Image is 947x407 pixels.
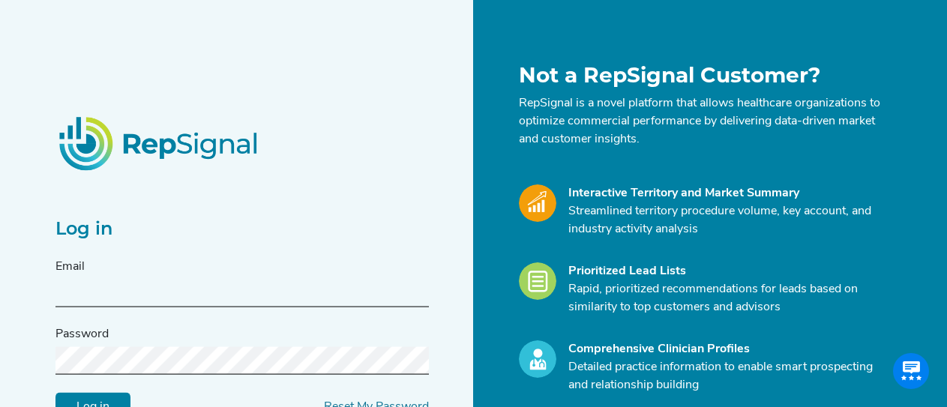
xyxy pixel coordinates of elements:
h1: Not a RepSignal Customer? [519,63,883,88]
div: Comprehensive Clinician Profiles [568,340,883,358]
p: RepSignal is a novel platform that allows healthcare organizations to optimize commercial perform... [519,94,883,148]
label: Password [55,325,109,343]
h2: Log in [55,218,429,240]
p: Detailed practice information to enable smart prospecting and relationship building [568,358,883,394]
p: Rapid, prioritized recommendations for leads based on similarity to top customers and advisors [568,280,883,316]
label: Email [55,258,85,276]
div: Prioritized Lead Lists [568,262,883,280]
p: Streamlined territory procedure volume, key account, and industry activity analysis [568,202,883,238]
div: Interactive Territory and Market Summary [568,184,883,202]
img: Profile_Icon.739e2aba.svg [519,340,556,378]
img: Market_Icon.a700a4ad.svg [519,184,556,222]
img: RepSignalLogo.20539ed3.png [40,98,279,188]
img: Leads_Icon.28e8c528.svg [519,262,556,300]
